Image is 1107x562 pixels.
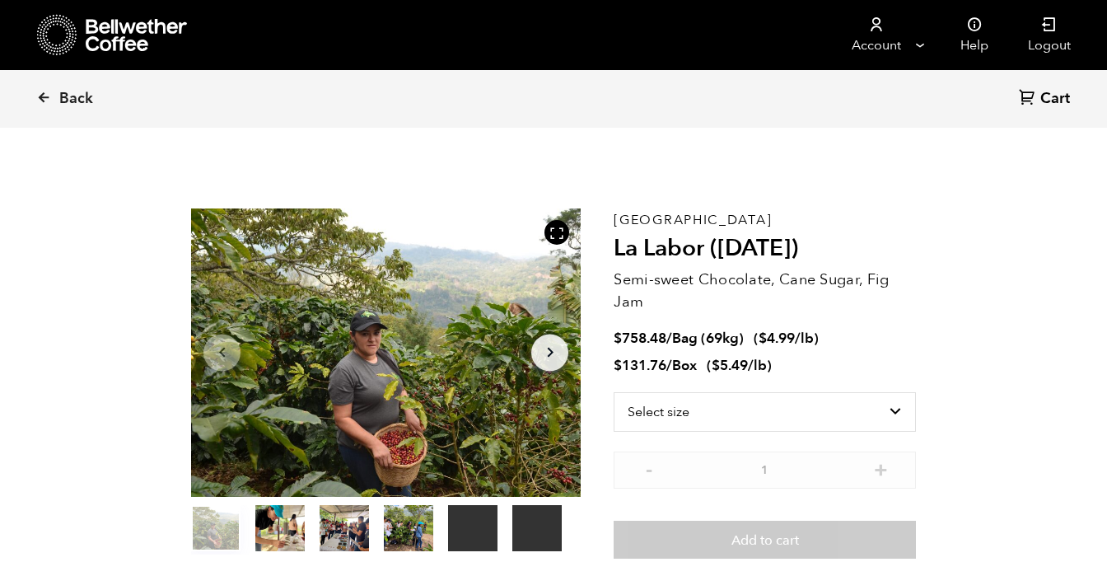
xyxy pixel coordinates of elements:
[672,329,744,348] span: Bag (69kg)
[672,356,697,375] span: Box
[712,356,748,375] bdi: 5.49
[59,89,93,109] span: Back
[759,329,767,348] span: $
[795,329,814,348] span: /lb
[614,269,916,313] p: Semi-sweet Chocolate, Cane Sugar, Fig Jam
[754,329,819,348] span: ( )
[614,329,622,348] span: $
[614,356,622,375] span: $
[707,356,772,375] span: ( )
[638,460,659,476] button: -
[748,356,767,375] span: /lb
[614,521,916,559] button: Add to cart
[666,329,672,348] span: /
[1040,89,1070,109] span: Cart
[871,460,891,476] button: +
[448,505,497,551] video: Your browser does not support the video tag.
[512,505,562,551] video: Your browser does not support the video tag.
[614,356,666,375] bdi: 131.76
[614,329,666,348] bdi: 758.48
[759,329,795,348] bdi: 4.99
[666,356,672,375] span: /
[1019,88,1074,110] a: Cart
[712,356,720,375] span: $
[614,235,916,263] h2: La Labor ([DATE])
